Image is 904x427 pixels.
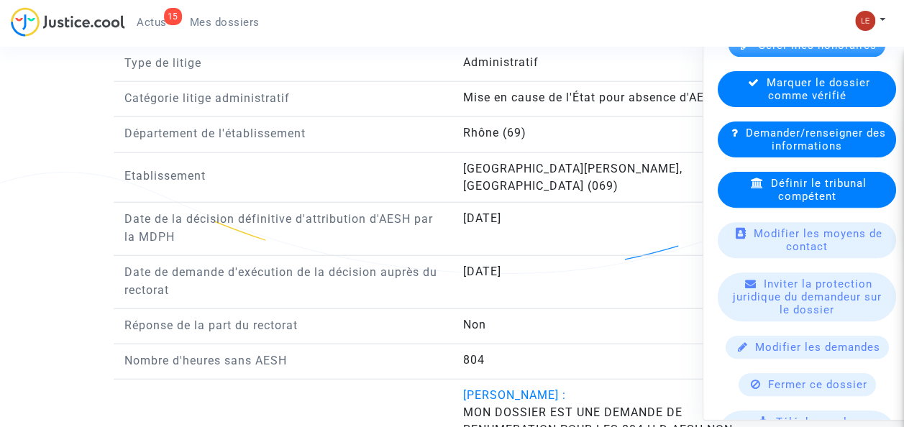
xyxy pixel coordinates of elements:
[125,12,178,33] a: 15Actus
[124,89,442,107] p: Catégorie litige administratif
[462,265,501,278] span: [DATE]
[746,127,886,152] span: Demander/renseigner des informations
[771,177,867,203] span: Définir le tribunal compétent
[137,16,167,29] span: Actus
[767,76,870,102] span: Marquer le dossier comme vérifié
[124,124,442,142] p: Département de l'établissement
[124,167,442,185] p: Etablissement
[124,54,442,72] p: Type de litige
[855,11,875,31] img: 7d989c7df380ac848c7da5f314e8ff03
[124,210,442,246] p: Date de la décision définitive d'attribution d'AESH par la MDPH
[462,91,720,104] span: Mise en cause de l'État pour absence d'AESH
[462,211,501,225] span: [DATE]
[124,316,442,334] p: Réponse de la part du rectorat
[754,227,882,253] span: Modifier les moyens de contact
[462,318,485,331] span: Non
[768,378,867,391] span: Fermer ce dossier
[733,277,882,316] span: Inviter la protection juridique du demandeur sur le dossier
[124,263,442,299] p: Date de demande d'exécution de la décision auprès du rectorat
[124,352,442,369] p: Nombre d'heures sans AESH
[462,126,526,139] span: Rhône (69)
[462,55,538,69] span: Administratif
[462,162,682,193] span: [GEOGRAPHIC_DATA][PERSON_NAME], [GEOGRAPHIC_DATA] (069)
[462,353,484,367] span: 804
[11,7,125,37] img: jc-logo.svg
[164,8,182,25] div: 15
[755,341,880,354] span: Modifier les demandes
[190,16,260,29] span: Mes dossiers
[178,12,271,33] a: Mes dossiers
[462,388,565,402] span: [PERSON_NAME] :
